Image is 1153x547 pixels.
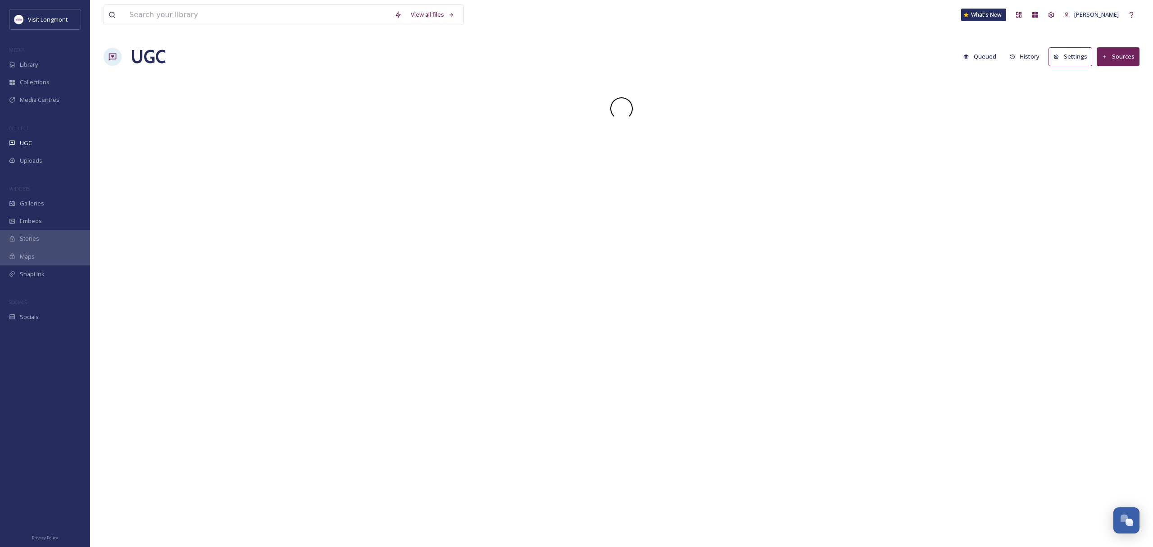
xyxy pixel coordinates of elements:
span: Media Centres [20,96,59,104]
button: History [1005,48,1044,65]
span: [PERSON_NAME] [1074,10,1119,18]
a: Settings [1049,47,1097,66]
button: Queued [959,48,1001,65]
span: Library [20,60,38,69]
span: Socials [20,313,39,321]
span: SnapLink [20,270,45,278]
span: Uploads [20,156,42,165]
a: Privacy Policy [32,532,58,542]
a: View all files [406,6,459,23]
span: Galleries [20,199,44,208]
span: Visit Longmont [28,15,68,23]
input: Search your library [125,5,390,25]
span: MEDIA [9,46,25,53]
button: Sources [1097,47,1139,66]
span: Stories [20,234,39,243]
span: UGC [20,139,32,147]
a: [PERSON_NAME] [1059,6,1123,23]
span: WIDGETS [9,185,30,192]
a: History [1005,48,1049,65]
span: COLLECT [9,125,28,132]
span: Collections [20,78,50,87]
span: Maps [20,252,35,261]
span: Embeds [20,217,42,225]
span: Privacy Policy [32,535,58,541]
button: Open Chat [1113,507,1139,533]
span: SOCIALS [9,299,27,305]
a: UGC [131,43,166,70]
a: Queued [959,48,1005,65]
img: longmont.jpg [14,15,23,24]
button: Settings [1049,47,1092,66]
a: What's New [961,9,1006,21]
